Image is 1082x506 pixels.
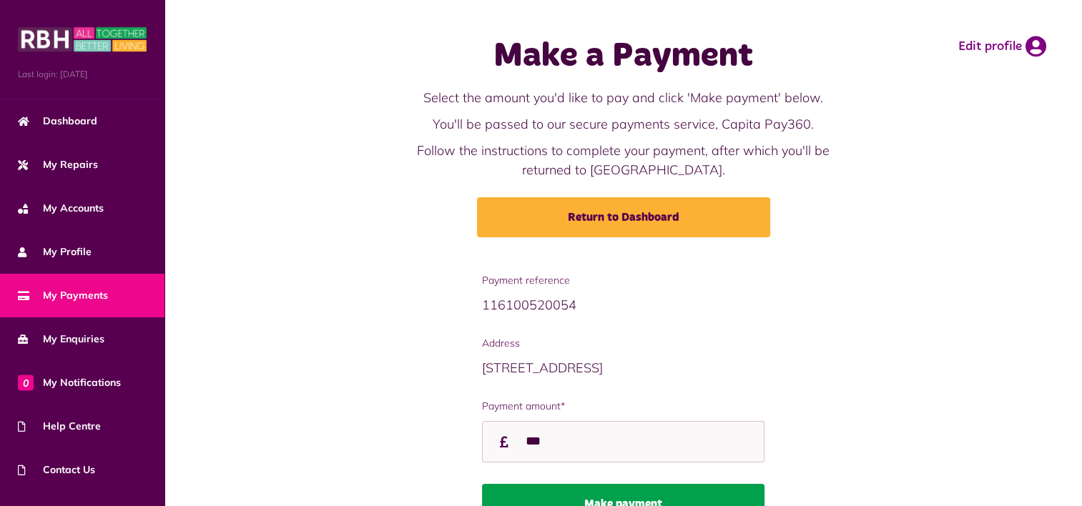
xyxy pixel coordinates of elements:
[18,25,147,54] img: MyRBH
[482,336,764,351] span: Address
[18,68,147,81] span: Last login: [DATE]
[408,141,839,179] p: Follow the instructions to complete your payment, after which you'll be returned to [GEOGRAPHIC_D...
[18,462,95,477] span: Contact Us
[18,375,121,390] span: My Notifications
[18,288,108,303] span: My Payments
[18,332,104,347] span: My Enquiries
[18,419,101,434] span: Help Centre
[408,114,839,134] p: You'll be passed to our secure payments service, Capita Pay360.
[477,197,770,237] a: Return to Dashboard
[482,399,764,414] label: Payment amount*
[18,244,92,259] span: My Profile
[408,36,839,77] h1: Make a Payment
[482,359,603,376] span: [STREET_ADDRESS]
[482,273,764,288] span: Payment reference
[18,201,104,216] span: My Accounts
[408,88,839,107] p: Select the amount you'd like to pay and click 'Make payment' below.
[18,114,97,129] span: Dashboard
[958,36,1046,57] a: Edit profile
[18,374,34,390] span: 0
[18,157,98,172] span: My Repairs
[482,297,576,313] span: 116100520054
